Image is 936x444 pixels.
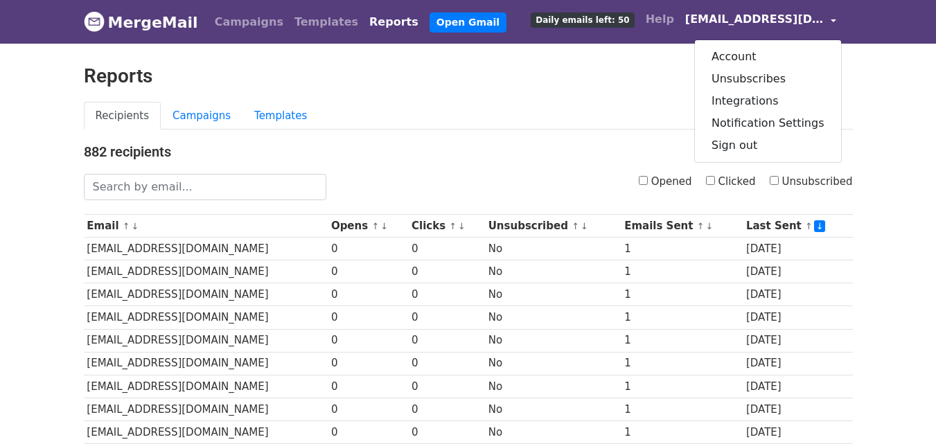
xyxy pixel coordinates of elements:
td: 1 [621,260,743,283]
td: 1 [621,352,743,375]
a: ↑ [371,221,379,231]
th: Clicks [408,215,485,238]
input: Unsubscribed [770,176,779,185]
a: ↑ [572,221,579,231]
td: 0 [408,398,485,420]
td: [EMAIL_ADDRESS][DOMAIN_NAME] [84,375,328,398]
input: Clicked [706,176,715,185]
a: ↑ [805,221,813,231]
a: ↑ [449,221,457,231]
td: 1 [621,329,743,352]
td: [DATE] [743,283,852,306]
td: 0 [328,329,408,352]
td: No [485,238,621,260]
td: 0 [328,420,408,443]
a: ↓ [132,221,139,231]
a: ↓ [581,221,588,231]
td: 1 [621,306,743,329]
td: 0 [328,306,408,329]
a: MergeMail [84,8,198,37]
td: 0 [328,398,408,420]
td: No [485,420,621,443]
td: 0 [408,352,485,375]
td: 0 [408,260,485,283]
th: Unsubscribed [485,215,621,238]
a: Recipients [84,102,161,130]
a: Daily emails left: 50 [525,6,639,33]
th: Emails Sent [621,215,743,238]
td: 1 [621,375,743,398]
td: No [485,260,621,283]
a: Notification Settings [695,112,841,134]
td: [DATE] [743,398,852,420]
a: ↑ [123,221,130,231]
span: [EMAIL_ADDRESS][DOMAIN_NAME] [685,11,824,28]
td: 0 [408,420,485,443]
td: 1 [621,238,743,260]
label: Clicked [706,174,756,190]
td: [DATE] [743,238,852,260]
a: Open Gmail [430,12,506,33]
td: No [485,375,621,398]
td: [EMAIL_ADDRESS][DOMAIN_NAME] [84,398,328,420]
a: ↑ [697,221,705,231]
a: Campaigns [209,8,289,36]
td: 0 [328,352,408,375]
td: No [485,352,621,375]
td: 0 [408,238,485,260]
td: 1 [621,420,743,443]
td: [EMAIL_ADDRESS][DOMAIN_NAME] [84,420,328,443]
td: [DATE] [743,306,852,329]
td: 1 [621,398,743,420]
input: Search by email... [84,174,326,200]
td: [DATE] [743,420,852,443]
th: Last Sent [743,215,852,238]
label: Unsubscribed [770,174,853,190]
a: Templates [289,8,364,36]
iframe: Chat Widget [867,378,936,444]
a: Help [640,6,680,33]
td: No [485,283,621,306]
td: [DATE] [743,375,852,398]
a: Templates [242,102,319,130]
td: No [485,398,621,420]
th: Email [84,215,328,238]
a: Campaigns [161,102,242,130]
a: ↓ [458,221,466,231]
input: Opened [639,176,648,185]
td: 0 [328,375,408,398]
td: 1 [621,283,743,306]
a: Sign out [695,134,841,157]
h4: 882 recipients [84,143,853,160]
td: [EMAIL_ADDRESS][DOMAIN_NAME] [84,238,328,260]
div: [EMAIL_ADDRESS][DOMAIN_NAME] [694,39,842,163]
a: Unsubscribes [695,68,841,90]
h2: Reports [84,64,853,88]
div: Widget de chat [867,378,936,444]
td: [EMAIL_ADDRESS][DOMAIN_NAME] [84,283,328,306]
td: No [485,306,621,329]
td: 0 [408,306,485,329]
th: Opens [328,215,408,238]
td: [EMAIL_ADDRESS][DOMAIN_NAME] [84,260,328,283]
a: ↓ [705,221,713,231]
td: [DATE] [743,329,852,352]
td: [EMAIL_ADDRESS][DOMAIN_NAME] [84,329,328,352]
span: Daily emails left: 50 [531,12,634,28]
td: No [485,329,621,352]
td: [DATE] [743,260,852,283]
a: Integrations [695,90,841,112]
td: [EMAIL_ADDRESS][DOMAIN_NAME] [84,306,328,329]
td: 0 [328,238,408,260]
a: [EMAIL_ADDRESS][DOMAIN_NAME] [680,6,842,38]
td: 0 [408,283,485,306]
a: ↓ [380,221,388,231]
td: 0 [408,329,485,352]
a: Account [695,46,841,68]
a: Reports [364,8,424,36]
td: [EMAIL_ADDRESS][DOMAIN_NAME] [84,352,328,375]
img: MergeMail logo [84,11,105,32]
a: ↓ [814,220,826,232]
label: Opened [639,174,692,190]
td: 0 [328,283,408,306]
